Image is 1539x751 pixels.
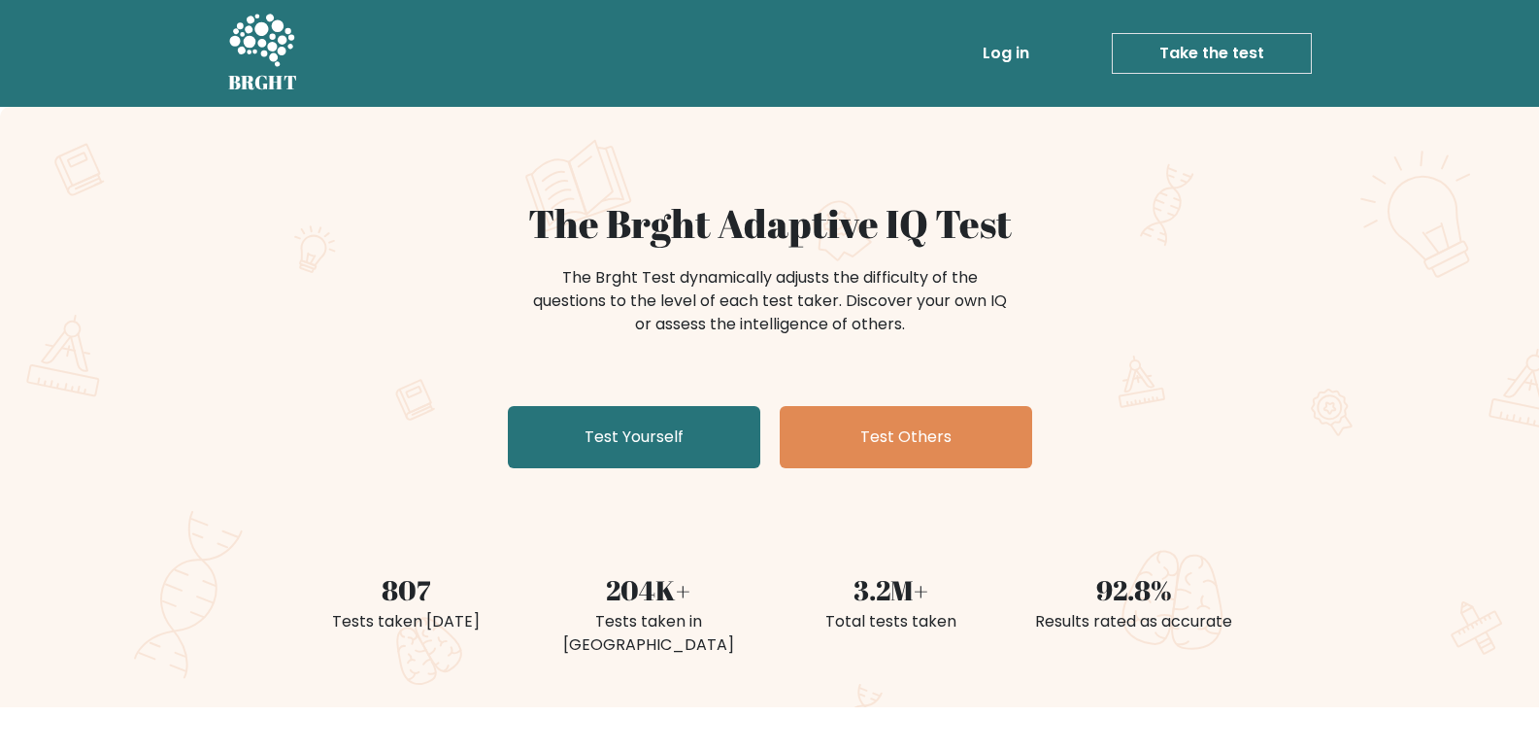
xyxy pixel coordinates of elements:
[975,34,1037,73] a: Log in
[296,569,516,610] div: 807
[296,610,516,633] div: Tests taken [DATE]
[1024,569,1244,610] div: 92.8%
[296,200,1244,247] h1: The Brght Adaptive IQ Test
[782,569,1001,610] div: 3.2M+
[780,406,1032,468] a: Test Others
[1024,610,1244,633] div: Results rated as accurate
[228,71,298,94] h5: BRGHT
[228,8,298,99] a: BRGHT
[539,610,758,657] div: Tests taken in [GEOGRAPHIC_DATA]
[782,610,1001,633] div: Total tests taken
[527,266,1013,336] div: The Brght Test dynamically adjusts the difficulty of the questions to the level of each test take...
[508,406,760,468] a: Test Yourself
[539,569,758,610] div: 204K+
[1112,33,1312,74] a: Take the test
